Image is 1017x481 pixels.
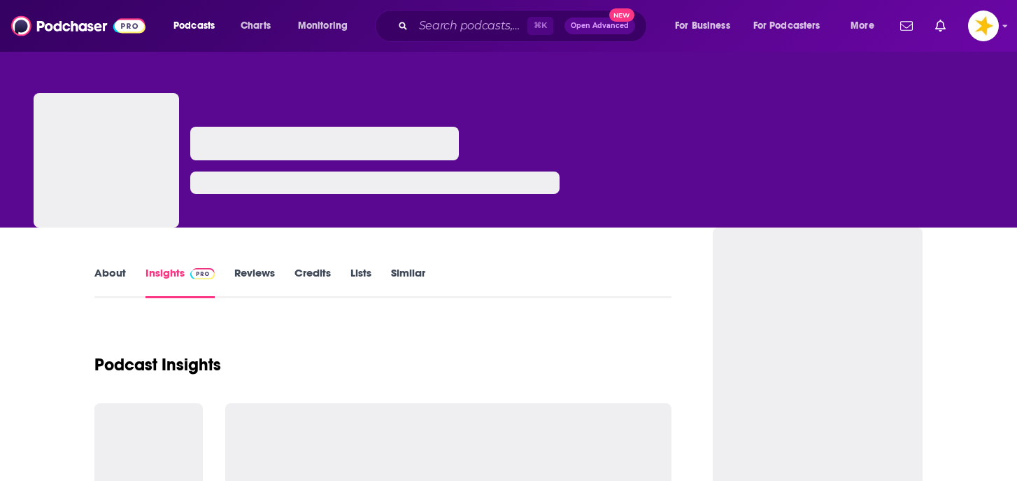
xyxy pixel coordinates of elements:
[298,16,348,36] span: Monitoring
[968,11,999,41] img: User Profile
[241,16,271,36] span: Charts
[234,266,275,298] a: Reviews
[753,16,820,36] span: For Podcasters
[173,16,215,36] span: Podcasts
[930,14,951,38] a: Show notifications dropdown
[145,266,215,298] a: InsightsPodchaser Pro
[294,266,331,298] a: Credits
[94,266,126,298] a: About
[665,15,748,37] button: open menu
[232,15,279,37] a: Charts
[164,15,233,37] button: open menu
[413,15,527,37] input: Search podcasts, credits, & more...
[288,15,366,37] button: open menu
[841,15,892,37] button: open menu
[851,16,874,36] span: More
[968,11,999,41] button: Show profile menu
[11,13,145,39] img: Podchaser - Follow, Share and Rate Podcasts
[94,354,221,375] h1: Podcast Insights
[564,18,635,34] button: Open AdvancedNew
[388,10,660,42] div: Search podcasts, credits, & more...
[895,14,918,38] a: Show notifications dropdown
[190,268,215,279] img: Podchaser Pro
[968,11,999,41] span: Logged in as Spreaker_Prime
[609,8,634,22] span: New
[527,17,553,35] span: ⌘ K
[675,16,730,36] span: For Business
[571,22,629,29] span: Open Advanced
[350,266,371,298] a: Lists
[744,15,841,37] button: open menu
[391,266,425,298] a: Similar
